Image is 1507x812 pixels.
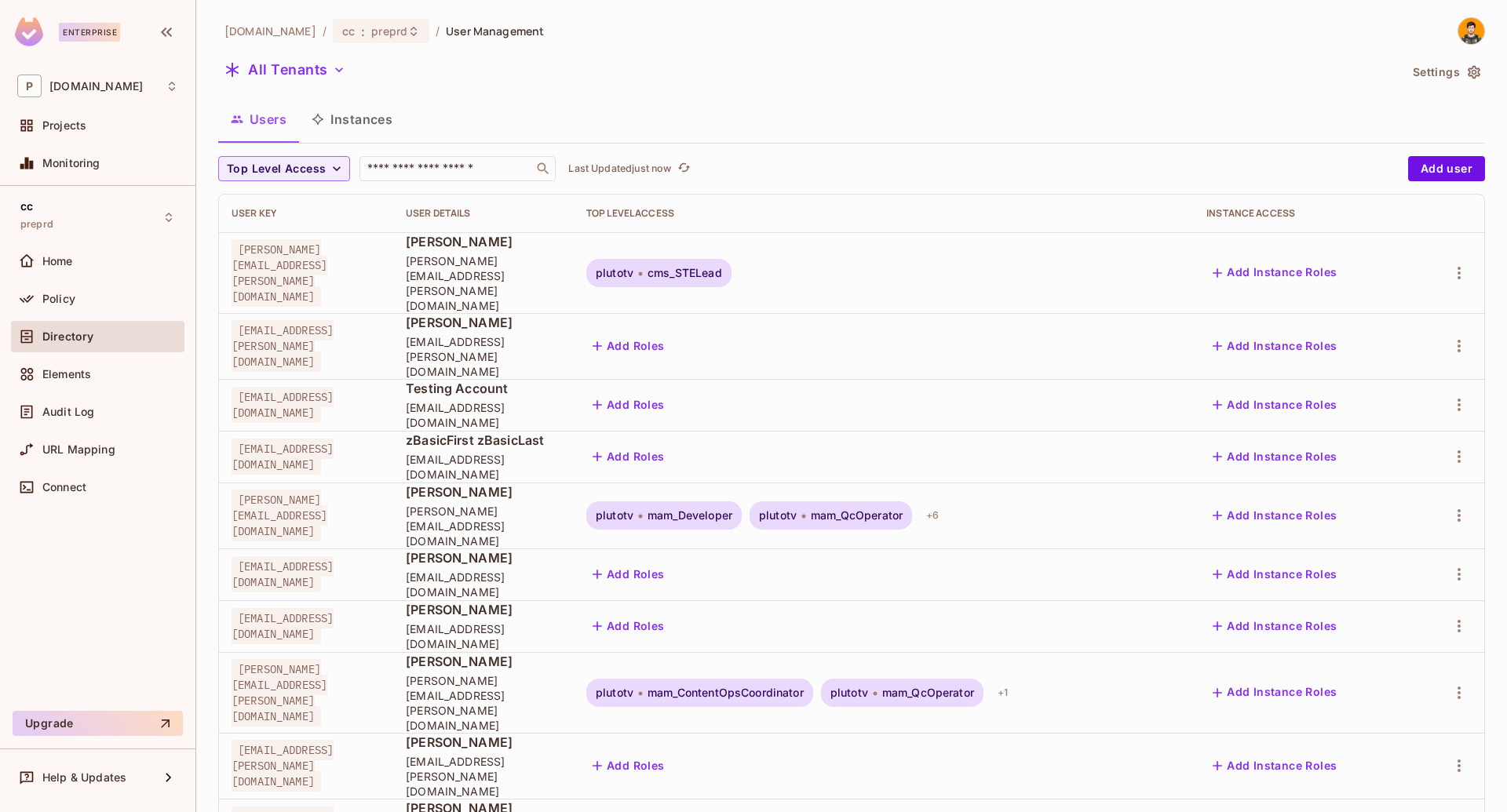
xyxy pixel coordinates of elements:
[232,740,334,792] span: [EMAIL_ADDRESS][PERSON_NAME][DOMAIN_NAME]
[232,490,327,541] span: [PERSON_NAME][EMAIL_ADDRESS][DOMAIN_NAME]
[406,253,561,313] span: [PERSON_NAME][EMAIL_ADDRESS][PERSON_NAME][DOMAIN_NAME]
[1206,753,1343,778] button: Add Instance Roles
[586,207,1181,220] div: Top Level Access
[446,24,544,38] span: User Management
[648,267,722,279] span: cms_STELead
[406,233,561,250] span: [PERSON_NAME]
[232,207,381,220] div: User Key
[1206,333,1343,359] button: Add Instance Roles
[568,162,671,175] p: Last Updated just now
[42,293,75,305] span: Policy
[1206,680,1343,705] button: Add Instance Roles
[1407,60,1485,85] button: Settings
[1206,207,1403,220] div: Instance Access
[1458,18,1484,44] img: Thiago Martins
[406,334,561,379] span: [EMAIL_ADDRESS][PERSON_NAME][DOMAIN_NAME]
[15,17,43,46] img: SReyMgAAAABJRU5ErkJggg==
[882,686,974,699] span: mam_QcOperator
[224,24,316,38] span: the active workspace
[1206,562,1343,587] button: Add Instance Roles
[586,392,671,417] button: Add Roles
[406,431,561,449] span: zBasicFirst zBasicLast
[406,380,561,397] span: Testing Account
[232,387,334,423] span: [EMAIL_ADDRESS][DOMAIN_NAME]
[218,57,352,82] button: All Tenants
[586,753,671,778] button: Add Roles
[674,159,693,178] button: refresh
[406,314,561,331] span: [PERSON_NAME]
[360,25,366,38] span: :
[586,562,671,587] button: Add Roles
[596,509,633,522] span: plutotv
[1408,156,1485,181] button: Add user
[436,24,440,38] li: /
[232,659,327,726] span: [PERSON_NAME][EMAIL_ADDRESS][PERSON_NAME][DOMAIN_NAME]
[406,400,561,430] span: [EMAIL_ADDRESS][DOMAIN_NAME]
[406,549,561,566] span: [PERSON_NAME]
[406,452,561,482] span: [EMAIL_ADDRESS][DOMAIN_NAME]
[232,320,334,372] span: [EMAIL_ADDRESS][PERSON_NAME][DOMAIN_NAME]
[42,330,93,343] span: Directory
[42,119,86,132] span: Projects
[20,218,53,231] span: preprd
[920,503,945,528] div: + 6
[218,100,299,139] button: Users
[371,24,407,38] span: preprd
[323,24,327,38] li: /
[406,601,561,618] span: [PERSON_NAME]
[1206,392,1343,417] button: Add Instance Roles
[586,614,671,639] button: Add Roles
[232,608,334,644] span: [EMAIL_ADDRESS][DOMAIN_NAME]
[1206,444,1343,469] button: Add Instance Roles
[406,734,561,751] span: [PERSON_NAME]
[406,504,561,548] span: [PERSON_NAME][EMAIL_ADDRESS][DOMAIN_NAME]
[232,239,327,307] span: [PERSON_NAME][EMAIL_ADDRESS][PERSON_NAME][DOMAIN_NAME]
[406,483,561,501] span: [PERSON_NAME]
[59,23,120,42] div: Enterprise
[648,686,804,699] span: mam_ContentOpsCoordinator
[1206,503,1343,528] button: Add Instance Roles
[218,156,350,181] button: Top Level Access
[648,509,732,522] span: mam_Developer
[677,161,691,177] span: refresh
[406,653,561,670] span: [PERSON_NAME]
[811,509,903,522] span: mam_QcOperator
[406,673,561,733] span: [PERSON_NAME][EMAIL_ADDRESS][PERSON_NAME][DOMAIN_NAME]
[406,207,561,220] div: User Details
[227,159,326,179] span: Top Level Access
[42,255,73,268] span: Home
[596,686,633,699] span: plutotv
[42,368,91,381] span: Elements
[671,159,693,178] span: Click to refresh data
[42,443,115,456] span: URL Mapping
[586,333,671,359] button: Add Roles
[20,200,33,213] span: cc
[991,680,1014,705] div: + 1
[406,570,561,599] span: [EMAIL_ADDRESS][DOMAIN_NAME]
[596,267,633,279] span: plutotv
[232,439,334,475] span: [EMAIL_ADDRESS][DOMAIN_NAME]
[1206,260,1343,286] button: Add Instance Roles
[406,621,561,651] span: [EMAIL_ADDRESS][DOMAIN_NAME]
[1206,614,1343,639] button: Add Instance Roles
[232,556,334,592] span: [EMAIL_ADDRESS][DOMAIN_NAME]
[13,711,183,736] button: Upgrade
[406,754,561,799] span: [EMAIL_ADDRESS][PERSON_NAME][DOMAIN_NAME]
[759,509,797,522] span: plutotv
[342,24,355,38] span: cc
[49,80,143,93] span: Workspace: pluto.tv
[42,157,100,169] span: Monitoring
[299,100,405,139] button: Instances
[42,406,94,418] span: Audit Log
[17,75,42,97] span: P
[586,444,671,469] button: Add Roles
[42,771,126,784] span: Help & Updates
[42,481,86,493] span: Connect
[830,686,868,699] span: plutotv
